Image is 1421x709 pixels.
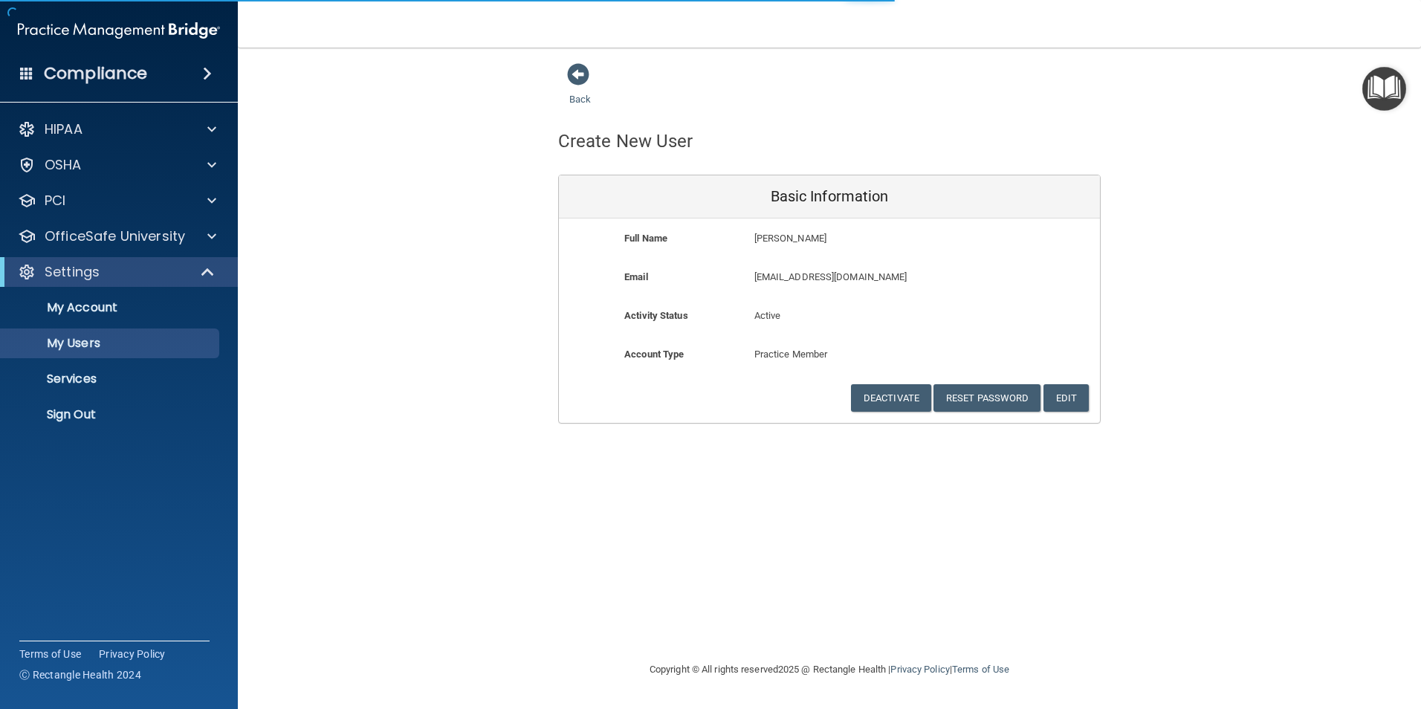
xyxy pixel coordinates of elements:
[45,120,82,138] p: HIPAA
[18,263,216,281] a: Settings
[19,647,81,661] a: Terms of Use
[754,307,905,325] p: Active
[45,227,185,245] p: OfficeSafe University
[18,227,216,245] a: OfficeSafe University
[10,372,213,386] p: Services
[933,384,1040,412] button: Reset Password
[624,233,667,244] b: Full Name
[18,156,216,174] a: OSHA
[1043,384,1089,412] button: Edit
[624,271,648,282] b: Email
[754,268,991,286] p: [EMAIL_ADDRESS][DOMAIN_NAME]
[19,667,141,682] span: Ⓒ Rectangle Health 2024
[18,192,216,210] a: PCI
[10,336,213,351] p: My Users
[44,63,147,84] h4: Compliance
[45,192,65,210] p: PCI
[624,349,684,360] b: Account Type
[18,16,220,45] img: PMB logo
[558,646,1101,693] div: Copyright © All rights reserved 2025 @ Rectangle Health | |
[952,664,1009,675] a: Terms of Use
[10,407,213,422] p: Sign Out
[890,664,949,675] a: Privacy Policy
[754,230,991,247] p: [PERSON_NAME]
[45,156,82,174] p: OSHA
[18,120,216,138] a: HIPAA
[10,300,213,315] p: My Account
[45,263,100,281] p: Settings
[558,132,693,151] h4: Create New User
[1362,67,1406,111] button: Open Resource Center
[569,76,591,105] a: Back
[851,384,931,412] button: Deactivate
[559,175,1100,218] div: Basic Information
[624,310,688,321] b: Activity Status
[99,647,166,661] a: Privacy Policy
[754,346,905,363] p: Practice Member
